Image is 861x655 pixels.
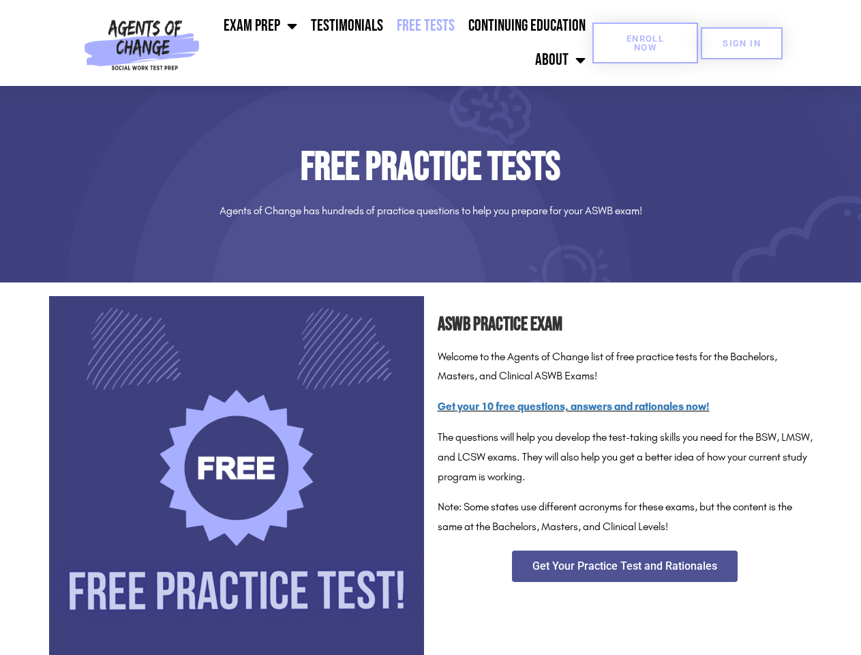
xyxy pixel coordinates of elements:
span: Get Your Practice Test and Rationales [532,561,717,572]
a: Get your 10 free questions, answers and rationales now! [438,400,710,413]
a: Free Tests [390,9,462,43]
a: Enroll Now [592,23,698,63]
a: SIGN IN [701,27,783,59]
p: The questions will help you develop the test-taking skills you need for the BSW, LMSW, and LCSW e... [438,428,813,486]
a: Continuing Education [462,9,592,43]
h1: Free Practice Tests [49,147,813,188]
span: SIGN IN [723,39,761,48]
span: Enroll Now [614,34,676,52]
a: Exam Prep [217,9,304,43]
p: Welcome to the Agents of Change list of free practice tests for the Bachelors, Masters, and Clini... [438,347,813,387]
a: About [528,43,592,77]
h2: ASWB Practice Exam [438,310,813,340]
a: Testimonials [304,9,390,43]
p: Note: Some states use different acronyms for these exams, but the content is the same at the Bach... [438,497,813,537]
p: Agents of Change has hundreds of practice questions to help you prepare for your ASWB exam! [49,201,813,221]
nav: Menu [205,9,592,77]
a: Get Your Practice Test and Rationales [512,551,738,582]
